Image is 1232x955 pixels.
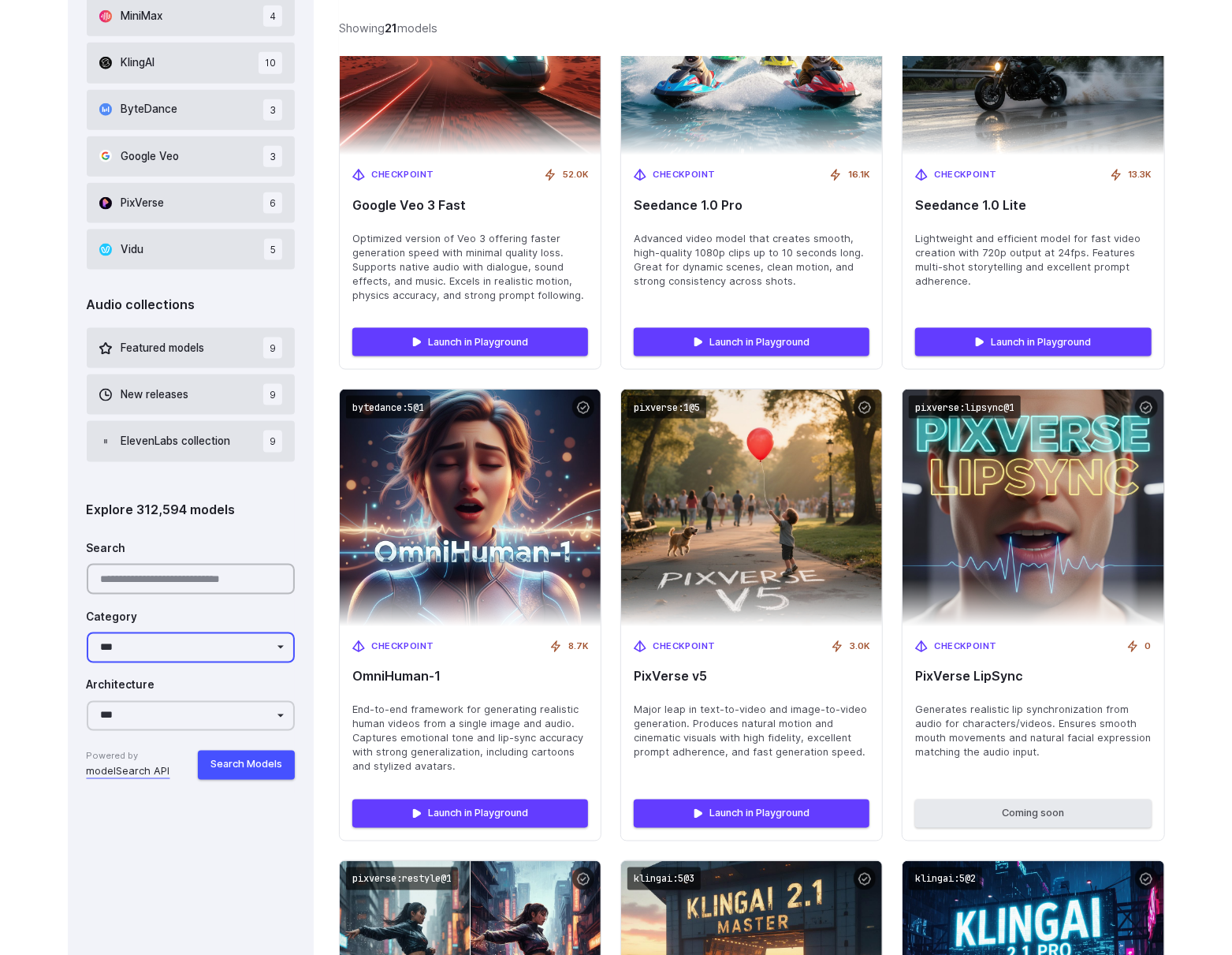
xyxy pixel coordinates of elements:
span: 52.0K [563,168,588,182]
button: New releases 9 [87,375,296,415]
code: pixverse:lipsync@1 [909,396,1021,419]
a: Launch in Playground [915,328,1151,356]
span: 16.1K [848,168,869,182]
span: ByteDance [121,101,178,118]
span: Generates realistic lip synchronization from audio for characters/videos. Ensures smooth mouth mo... [915,703,1151,760]
div: Audio collections [87,295,296,315]
a: Launch in Playground [352,800,588,828]
select: Category [87,632,296,663]
button: Coming soon [915,800,1151,828]
span: 9 [263,338,282,359]
span: Seedance 1.0 Lite [915,198,1151,213]
a: modelSearch API [87,764,170,780]
span: Checkpoint [371,168,434,182]
span: 4 [263,6,282,27]
span: Checkpoint [934,168,997,182]
span: 6 [263,192,282,214]
span: PixVerse v5 [634,670,869,685]
span: Checkpoint [653,640,716,654]
button: PixVerse 6 [87,183,296,223]
span: Featured models [121,340,205,357]
span: 3 [263,99,282,121]
span: OmniHuman-1 [352,670,588,685]
select: Architecture [87,701,296,732]
span: Seedance 1.0 Pro [634,198,869,213]
label: Architecture [87,677,155,695]
strong: 21 [385,21,397,35]
span: Checkpoint [371,640,434,654]
span: KlingAI [121,54,155,72]
span: 3 [263,146,282,167]
a: Launch in Playground [634,800,869,828]
span: 9 [263,431,282,452]
span: 0 [1145,640,1152,654]
span: ElevenLabs collection [121,433,231,450]
input: Search [87,564,296,595]
img: OmniHuman-1 [340,390,601,627]
code: pixverse:restyle@1 [346,867,458,890]
button: Search Models [198,751,295,779]
span: 3.0K [850,640,869,654]
button: Vidu 5 [87,229,296,270]
span: 13.3K [1129,168,1152,182]
code: klingai:5@2 [909,867,982,890]
button: ByteDance 3 [87,90,296,130]
div: Explore 312,594 models [87,500,296,520]
span: PixVerse [121,195,165,212]
div: Showing models [339,19,437,37]
button: ElevenLabs collection 9 [87,421,296,461]
span: 5 [264,239,282,260]
a: Launch in Playground [634,328,869,356]
code: klingai:5@3 [627,867,701,890]
span: New releases [121,386,189,404]
img: PixVerse v5 [621,390,882,627]
span: Major leap in text-to-video and image-to-video generation. Produces natural motion and cinematic ... [634,703,869,760]
span: Vidu [121,241,144,259]
span: Advanced video model that creates smooth, high-quality 1080p clips up to 10 seconds long. Great f... [634,232,869,289]
span: Checkpoint [934,640,997,654]
span: Google Veo 3 Fast [352,198,588,213]
span: Google Veo [121,148,180,166]
button: Google Veo 3 [87,136,296,177]
code: pixverse:1@5 [627,396,706,419]
code: bytedance:5@1 [346,396,430,419]
span: Powered by [87,750,170,764]
span: End-to-end framework for generating realistic human videos from a single image and audio. Capture... [352,703,588,774]
span: 8.7K [568,640,588,654]
span: PixVerse LipSync [915,670,1151,685]
span: Lightweight and efficient model for fast video creation with 720p output at 24fps. Features multi... [915,232,1151,289]
span: Optimized version of Veo 3 offering faster generation speed with minimal quality loss. Supports n... [352,232,588,303]
span: 10 [259,52,282,73]
button: KlingAI 10 [87,43,296,83]
button: Featured models 9 [87,328,296,368]
span: Checkpoint [653,168,716,182]
span: 9 [263,384,282,405]
a: Launch in Playground [352,328,588,356]
label: Search [87,540,126,558]
label: Category [87,609,138,626]
span: MiniMax [121,8,163,25]
img: PixVerse LipSync [903,390,1163,627]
